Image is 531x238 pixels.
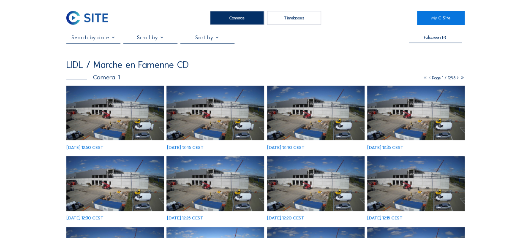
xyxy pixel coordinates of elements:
div: [DATE] 12:50 CEST [66,145,103,150]
span: Page 1 / 1295 [432,75,455,81]
div: Fullscreen [424,35,441,40]
div: [DATE] 12:35 CEST [367,145,403,150]
img: image_52632597 [267,86,365,141]
div: [DATE] 12:30 CEST [66,216,103,220]
div: [DATE] 12:25 CEST [166,216,203,220]
input: Search by date 󰅀 [66,35,120,41]
div: [DATE] 12:40 CEST [267,145,305,150]
img: image_52632872 [66,86,164,141]
div: LIDL / Marche en Famenne CD [66,60,189,70]
div: [DATE] 12:45 CEST [166,145,203,150]
img: image_52632740 [166,86,264,141]
img: image_52632204 [166,156,264,211]
a: My C-Site [417,11,465,25]
div: Timelapses [267,11,321,25]
div: [DATE] 12:20 CEST [267,216,304,220]
div: Camera 1 [66,74,120,80]
img: C-SITE Logo [66,11,108,25]
img: image_52632462 [367,86,465,141]
img: image_52632341 [66,156,164,211]
img: image_52631933 [367,156,465,211]
img: image_52632057 [267,156,365,211]
div: Cameras [210,11,264,25]
div: [DATE] 12:15 CEST [367,216,403,220]
a: C-SITE Logo [66,11,114,25]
